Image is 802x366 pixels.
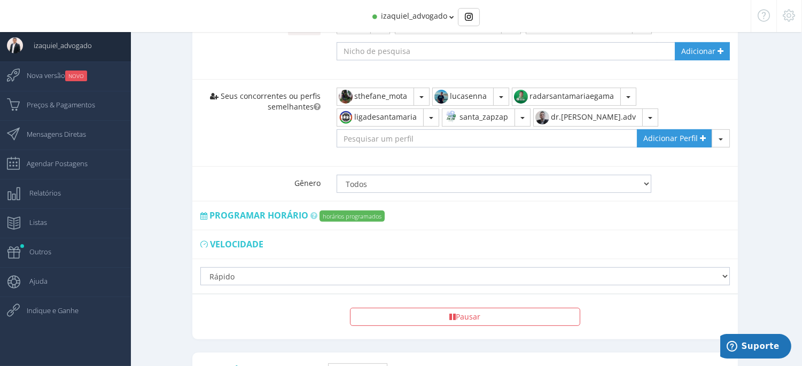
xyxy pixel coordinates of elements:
[16,297,79,324] span: Indique e Ganhe
[643,133,698,143] span: Adicionar Perfil
[337,129,637,147] input: Pesquisar um perfil
[458,8,480,26] div: Basic example
[675,42,730,60] a: Adicionar
[442,108,515,127] button: santa_zapzap
[442,109,460,126] img: 472440268_1343656263665705_6338441252434519510_n.jpg
[512,88,621,106] button: radarsantamariaegama
[320,211,385,222] label: horários programados
[288,25,321,35] small: Máximo 3
[433,88,450,105] img: 431370109_420953243668029_4080768709148101394_n.jpg
[19,268,48,294] span: Ajuda
[533,108,643,127] button: dr.[PERSON_NAME].adv
[681,46,715,56] span: Adicionar
[337,109,354,126] img: 346888105_800685561165911_1794232068176605480_n.jpg
[221,91,321,112] span: Seus concorrentes ou perfis semelhantes
[534,109,551,126] img: 381260006_343866694654327_2257646653884659810_n.jpg
[16,150,88,177] span: Agendar Postagens
[337,88,414,106] button: sthefane_mota
[465,13,473,21] img: Instagram_simple_icon.svg
[381,11,447,21] span: izaquiel_advogado
[350,308,580,326] button: Pausar
[19,180,61,206] span: Relatórios
[512,88,530,105] img: 316957261_142340391923800_6453572282932298298_n.jpg
[19,238,51,265] span: Outros
[337,42,657,60] input: Nicho de pesquisa
[432,88,494,106] button: lucasenna
[19,209,47,236] span: Listas
[23,32,92,59] span: izaquiel_advogado
[16,121,86,147] span: Mensagens Diretas
[65,71,87,81] small: NOVO
[209,209,308,221] span: Programar horário
[720,334,791,361] iframe: Abre um widget para que você possa encontrar mais informações
[210,238,263,250] span: Velocidade
[7,37,23,53] img: User Image
[16,62,87,89] span: Nova versão
[637,129,712,147] a: Adicionar Perfil
[337,88,354,105] img: 324477804_888749395776856_3554216837135970037_n.jpg
[16,91,95,118] span: Preços & Pagamentos
[192,167,329,189] label: Gênero
[337,108,424,127] button: ligadesantamaria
